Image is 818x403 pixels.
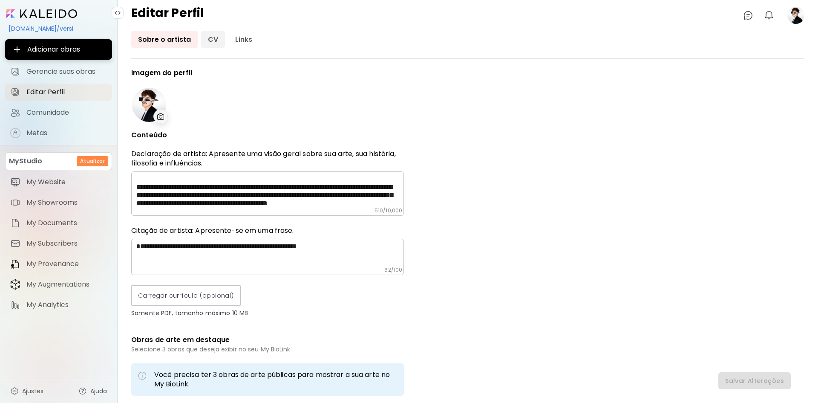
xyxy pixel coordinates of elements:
[201,31,225,48] a: CV
[131,7,204,24] h4: Editar Perfil
[26,301,107,309] span: My Analytics
[10,107,20,118] img: Comunidade icon
[228,31,259,48] a: Links
[26,280,107,289] span: My Augmentations
[131,334,404,345] h6: Obras de arte em destaque
[10,279,20,290] img: item
[114,9,121,16] img: collapse
[26,198,107,207] span: My Showrooms
[154,370,397,389] h6: Você precisa ter 3 obras de arte públicas para mostrar a sua arte no My BioLink.
[5,39,112,60] button: Adicionar obras
[10,197,20,208] img: item
[5,296,112,313] a: itemMy Analytics
[10,67,20,77] img: Gerencie suas obras icon
[764,10,774,20] img: bellIcon
[5,104,112,121] a: Comunidade iconComunidade
[5,21,112,36] div: [DOMAIN_NAME]/versi
[78,387,87,395] img: help
[26,108,107,117] span: Comunidade
[384,267,402,273] h6: 62 / 100
[131,131,404,139] p: Conteúdo
[26,260,107,268] span: My Provenance
[5,194,112,211] a: itemMy Showrooms
[10,87,20,97] img: Editar Perfil icon
[131,285,241,306] label: Carregar currículo (opcional)
[131,149,404,168] p: Declaração de artista: Apresente uma visão geral sobre sua arte, sua história, filosofia e influê...
[22,387,43,395] span: Ajustes
[131,345,404,353] h6: Selecione 3 obras que deseja exibir no seu My BioLink.
[762,8,776,23] button: bellIcon
[10,300,20,310] img: item
[5,215,112,232] a: itemMy Documents
[26,67,107,76] span: Gerencie suas obras
[10,387,19,395] img: settings
[5,276,112,293] a: itemMy Augmentations
[5,84,112,101] a: Editar Perfil iconEditar Perfil
[26,129,107,137] span: Metas
[10,218,20,228] img: item
[138,291,234,300] span: Carregar currículo (opcional)
[743,10,753,20] img: chatIcon
[5,235,112,252] a: itemMy Subscribers
[131,31,198,48] a: Sobre o artista
[5,125,112,142] a: iconcompleteMetas
[5,383,49,400] a: Ajustes
[26,88,107,96] span: Editar Perfil
[90,387,107,395] span: Ajuda
[131,309,404,317] p: Somente PDF, tamanho máximo 10 MB
[374,207,402,214] h6: 510 / 10,000
[131,226,404,235] h6: Citação de artista: Apresente-se em uma frase.
[73,383,112,400] a: Ajuda
[131,69,404,77] p: Imagem do perfil
[12,44,105,55] span: Adicionar obras
[5,255,112,273] a: itemMy Provenance
[10,238,20,249] img: item
[5,174,112,191] a: itemMy Website
[26,219,107,227] span: My Documents
[9,156,42,166] p: MyStudio
[10,259,20,269] img: item
[26,178,107,186] span: My Website
[5,63,112,80] a: Gerencie suas obras iconGerencie suas obras
[26,239,107,248] span: My Subscribers
[80,157,105,165] h6: Atualizar
[10,177,20,187] img: item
